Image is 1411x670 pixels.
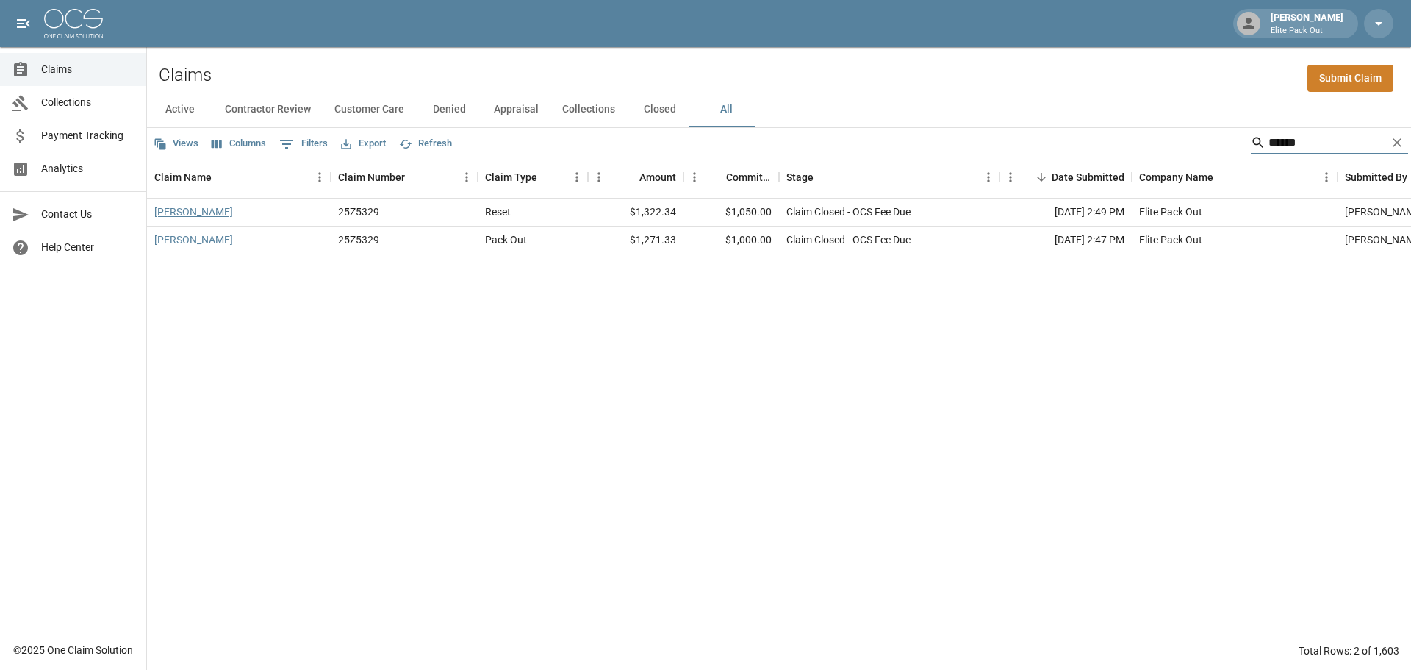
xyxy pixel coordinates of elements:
div: [DATE] 2:47 PM [999,227,1132,254]
div: Search [1251,131,1408,157]
div: $1,271.33 [588,227,683,254]
div: Submitted By [1345,157,1407,198]
div: Claim Number [338,157,405,198]
div: Company Name [1139,157,1213,198]
button: Menu [977,166,999,188]
div: Claim Type [485,157,537,198]
div: 25Z5329 [338,232,379,247]
a: Submit Claim [1307,65,1393,92]
p: Elite Pack Out [1271,25,1343,38]
button: Menu [309,166,331,188]
button: Menu [999,166,1022,188]
button: Sort [814,167,834,188]
div: Claim Closed - OCS Fee Due [786,204,911,219]
div: [DATE] 2:49 PM [999,199,1132,227]
button: Export [337,132,389,155]
button: Contractor Review [213,92,323,127]
div: Stage [779,157,999,198]
div: Pack Out [485,232,527,247]
div: $1,322.34 [588,199,683,227]
div: Claim Type [478,157,588,198]
button: Sort [619,167,639,188]
div: Elite Pack Out [1139,204,1202,219]
button: Denied [416,92,482,127]
button: Menu [588,166,610,188]
button: Sort [1031,167,1052,188]
div: Committed Amount [726,157,772,198]
div: dynamic tabs [147,92,1411,127]
button: Collections [550,92,627,127]
span: Analytics [41,161,134,177]
div: Elite Pack Out [1139,232,1202,247]
button: Customer Care [323,92,416,127]
button: open drawer [9,9,38,38]
div: Total Rows: 2 of 1,603 [1299,644,1399,658]
button: Sort [1213,167,1234,188]
div: Stage [786,157,814,198]
div: © 2025 One Claim Solution [13,643,133,657]
button: Appraisal [482,92,550,127]
button: Clear [1386,132,1408,154]
h2: Claims [159,65,212,86]
div: Date Submitted [999,157,1132,198]
span: Contact Us [41,207,134,222]
div: Amount [588,157,683,198]
button: Active [147,92,213,127]
button: Menu [566,166,588,188]
div: [PERSON_NAME] [1265,10,1349,37]
button: Show filters [276,132,331,156]
div: Reset [485,204,511,219]
span: Claims [41,62,134,77]
button: Refresh [395,132,456,155]
button: Views [150,132,202,155]
button: Menu [456,166,478,188]
span: Collections [41,95,134,110]
div: 25Z5329 [338,204,379,219]
div: Company Name [1132,157,1338,198]
div: Claim Number [331,157,478,198]
div: Claim Name [154,157,212,198]
span: Payment Tracking [41,128,134,143]
img: ocs-logo-white-transparent.png [44,9,103,38]
button: Sort [705,167,726,188]
button: Closed [627,92,693,127]
button: Menu [683,166,705,188]
button: Sort [405,167,426,188]
div: Claim Closed - OCS Fee Due [786,232,911,247]
button: All [693,92,759,127]
a: [PERSON_NAME] [154,232,233,247]
button: Menu [1315,166,1338,188]
a: [PERSON_NAME] [154,204,233,219]
div: $1,000.00 [683,227,779,254]
div: Committed Amount [683,157,779,198]
div: Claim Name [147,157,331,198]
button: Sort [212,167,232,188]
div: Date Submitted [1052,157,1124,198]
button: Sort [537,167,558,188]
span: Help Center [41,240,134,255]
button: Select columns [208,132,270,155]
div: $1,050.00 [683,199,779,227]
div: Amount [639,157,676,198]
